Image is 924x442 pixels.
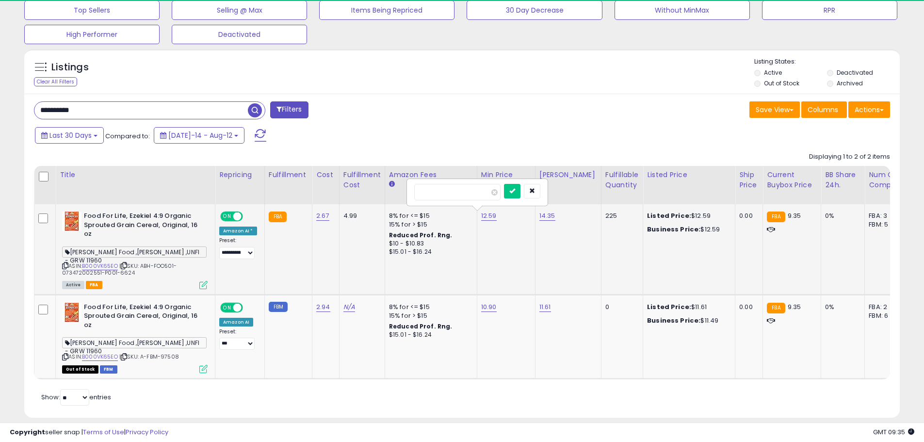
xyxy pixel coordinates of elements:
b: Food For Life, Ezekiel 4:9 Organic Sprouted Grain Cereal, Original, 16 oz [84,212,202,241]
span: OFF [242,213,257,221]
span: Columns [808,105,838,115]
span: OFF [242,303,257,311]
button: Without MinMax [615,0,750,20]
div: $12.59 [647,212,728,220]
div: ASIN: [62,212,208,288]
a: 2.94 [316,302,330,312]
a: 14.35 [539,211,555,221]
div: Amazon AI [219,318,253,327]
a: 12.59 [481,211,497,221]
div: Listed Price [647,170,731,180]
span: Compared to: [105,131,150,141]
div: Preset: [219,237,257,259]
label: Archived [837,79,863,87]
a: N/A [343,302,355,312]
span: [PERSON_NAME] Food ,[PERSON_NAME] ,UNFI - GRW 11960 [62,246,207,258]
button: Save View [749,101,800,118]
div: BB Share 24h. [825,170,860,190]
a: B000VK65EO [82,262,118,270]
label: Out of Stock [764,79,799,87]
div: Amazon AI * [219,227,257,235]
div: FBM: 6 [869,311,901,320]
button: Actions [848,101,890,118]
a: 10.90 [481,302,497,312]
img: 61rdcnFD9DS._SL40_.jpg [62,303,81,322]
span: Show: entries [41,393,111,402]
div: FBM: 5 [869,220,901,229]
button: [DATE]-14 - Aug-12 [154,127,244,144]
label: Deactivated [837,68,873,77]
button: Columns [801,101,847,118]
div: Displaying 1 to 2 of 2 items [809,152,890,162]
div: Cost [316,170,335,180]
span: Last 30 Days [49,131,92,140]
b: Business Price: [647,316,700,325]
div: Ship Price [739,170,759,190]
button: 30 Day Decrease [467,0,602,20]
img: 61rdcnFD9DS._SL40_.jpg [62,212,81,231]
small: FBA [269,212,287,222]
button: Filters [270,101,308,118]
div: 0.00 [739,303,755,311]
a: Terms of Use [83,427,124,437]
span: [DATE]-14 - Aug-12 [168,131,232,140]
button: High Performer [24,25,160,44]
span: 2025-09-12 09:35 GMT [873,427,914,437]
h5: Listings [51,61,89,74]
b: Food For Life, Ezekiel 4:9 Organic Sprouted Grain Cereal, Original, 16 oz [84,303,202,332]
div: $12.59 [647,225,728,234]
div: FBA: 3 [869,212,901,220]
b: Reduced Prof. Rng. [389,231,453,239]
b: Listed Price: [647,302,691,311]
a: 2.67 [316,211,329,221]
span: ON [221,213,233,221]
b: Reduced Prof. Rng. [389,322,453,330]
div: Fulfillment Cost [343,170,381,190]
button: Deactivated [172,25,307,44]
div: Amazon Fees [389,170,473,180]
a: 11.61 [539,302,551,312]
div: Current Buybox Price [767,170,817,190]
div: Num of Comp. [869,170,904,190]
label: Active [764,68,782,77]
small: Amazon Fees. [389,180,395,189]
div: 4.99 [343,212,377,220]
div: Min Price [481,170,531,180]
div: Title [60,170,211,180]
span: | SKU: ABH-FOO501-073472002551-P001-6624 [62,262,177,277]
span: All listings currently available for purchase on Amazon [62,281,84,289]
div: $10 - $10.83 [389,240,470,248]
div: 0.00 [739,212,755,220]
div: seller snap | | [10,428,168,437]
a: Privacy Policy [126,427,168,437]
div: [PERSON_NAME] [539,170,597,180]
div: 8% for <= $15 [389,212,470,220]
span: [PERSON_NAME] Food ,[PERSON_NAME] ,UNFI - GRW 11960 [62,337,207,348]
div: FBA: 2 [869,303,901,311]
div: $15.01 - $16.24 [389,248,470,256]
div: Fulfillment [269,170,308,180]
span: 9.35 [788,302,801,311]
div: $11.49 [647,316,728,325]
span: | SKU: A-FBM-97508 [119,353,179,360]
div: 0% [825,212,857,220]
button: Top Sellers [24,0,160,20]
div: ASIN: [62,303,208,372]
small: FBA [767,303,785,313]
strong: Copyright [10,427,45,437]
span: ON [221,303,233,311]
small: FBM [269,302,288,312]
button: Selling @ Max [172,0,307,20]
div: 225 [605,212,635,220]
div: Clear All Filters [34,77,77,86]
div: 0 [605,303,635,311]
span: FBA [86,281,102,289]
div: 0% [825,303,857,311]
span: All listings that are currently out of stock and unavailable for purchase on Amazon [62,365,98,374]
div: Repricing [219,170,260,180]
button: Last 30 Days [35,127,104,144]
div: 8% for <= $15 [389,303,470,311]
span: 9.35 [788,211,801,220]
b: Business Price: [647,225,700,234]
span: FBM [100,365,117,374]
